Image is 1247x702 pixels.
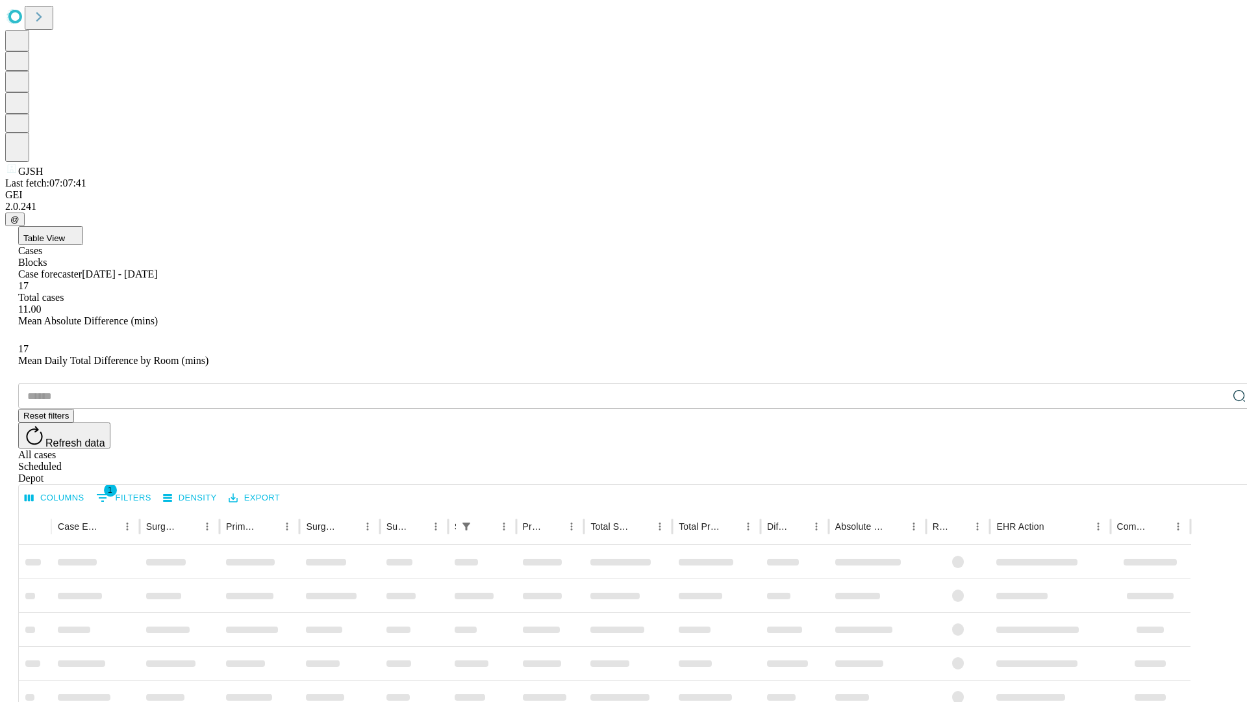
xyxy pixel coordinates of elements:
button: Menu [651,517,669,536]
button: Sort [887,517,905,536]
button: Sort [340,517,359,536]
button: Reset filters [18,409,74,422]
span: Reset filters [23,411,69,421]
button: Sort [260,517,278,536]
button: Sort [789,517,807,536]
div: Primary Service [226,521,258,532]
button: Menu [427,517,445,536]
div: 2.0.241 [5,201,1242,213]
button: Refresh data [18,422,110,448]
button: Menu [118,517,136,536]
button: @ [5,213,25,226]
span: 17 [18,343,29,354]
button: Sort [100,517,118,536]
span: Total cases [18,292,64,303]
span: 17 [18,280,29,291]
span: Case forecaster [18,268,82,279]
div: Predicted In Room Duration [523,521,544,532]
div: Comments [1117,521,1150,532]
button: Sort [477,517,495,536]
button: Menu [278,517,296,536]
div: Surgeon Name [146,521,179,532]
button: Menu [359,517,377,536]
button: Menu [1089,517,1107,536]
button: Sort [409,517,427,536]
div: Difference [767,521,788,532]
button: Select columns [21,488,88,508]
button: Menu [807,517,825,536]
button: Show filters [93,487,155,508]
span: 1 [104,484,117,497]
button: Export [225,488,283,508]
span: Mean Absolute Difference (mins) [18,315,158,326]
div: 1 active filter [457,517,475,536]
button: Menu [968,517,987,536]
button: Menu [1169,517,1187,536]
button: Sort [180,517,198,536]
button: Sort [1046,517,1064,536]
div: Total Scheduled Duration [590,521,631,532]
button: Sort [1151,517,1169,536]
button: Sort [544,517,562,536]
button: Sort [721,517,739,536]
button: Menu [495,517,513,536]
span: Table View [23,233,65,243]
button: Menu [905,517,923,536]
button: Sort [633,517,651,536]
button: Show filters [457,517,475,536]
div: GEI [5,189,1242,201]
div: Surgery Name [306,521,338,532]
button: Menu [739,517,757,536]
button: Menu [198,517,216,536]
div: Total Predicted Duration [679,521,720,532]
span: 11.00 [18,304,41,315]
button: Menu [562,517,581,536]
span: @ [10,214,19,224]
div: Resolved in EHR [933,521,950,532]
span: [DATE] - [DATE] [82,268,157,279]
div: Absolute Difference [835,521,885,532]
span: GJSH [18,166,43,177]
span: Refresh data [45,437,105,448]
button: Density [160,488,220,508]
span: Last fetch: 07:07:41 [5,177,86,188]
div: Scheduled In Room Duration [455,521,456,532]
div: Surgery Date [386,521,407,532]
button: Table View [18,226,83,245]
span: Mean Daily Total Difference by Room (mins) [18,355,208,366]
button: Sort [950,517,968,536]
div: Case Epic Id [58,521,99,532]
div: EHR Action [996,521,1044,532]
